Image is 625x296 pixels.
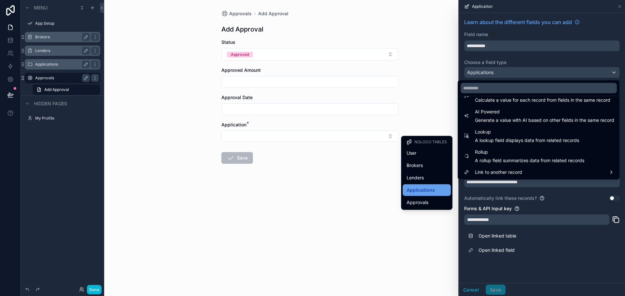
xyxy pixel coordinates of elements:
span: Approvals [407,199,428,206]
button: Select Button [221,48,398,60]
label: Lenders [35,48,87,53]
span: Approved Amount [221,67,261,73]
span: Noloco tables [414,139,447,145]
span: Approval Date [221,95,253,100]
span: A lookup field displays data from related records [475,137,579,144]
span: Hidden pages [34,100,67,107]
button: Select Button [221,131,398,142]
label: Approvals [35,75,87,81]
span: A rollup field summarizes data from related records [475,157,584,164]
span: Approvals [229,10,252,17]
span: Rollup [475,148,584,156]
span: User [407,149,416,157]
span: Calculate a value for each record from fields in the same record [475,97,610,103]
button: Done [87,285,102,294]
span: Generate a value with AI based on other fields in the same record [475,117,614,123]
span: Brokers [407,161,423,169]
span: Add Approval [44,87,69,92]
span: Applications [407,186,435,194]
span: Menu [34,5,48,11]
label: App Setup [35,21,99,26]
h1: Add Approval [221,25,263,34]
span: Application [221,122,246,127]
label: Brokers [35,34,87,40]
span: AI Powered [475,108,614,116]
span: Status [221,39,235,45]
div: Approved [231,52,249,58]
a: Add Approval [33,84,100,95]
label: My Profile [35,116,99,121]
label: Applications [35,62,87,67]
span: Lenders [407,174,424,182]
span: Link to another record [475,168,522,176]
a: Add Approval [258,10,288,17]
a: Approvals [221,10,252,17]
span: Lookup [475,128,579,136]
